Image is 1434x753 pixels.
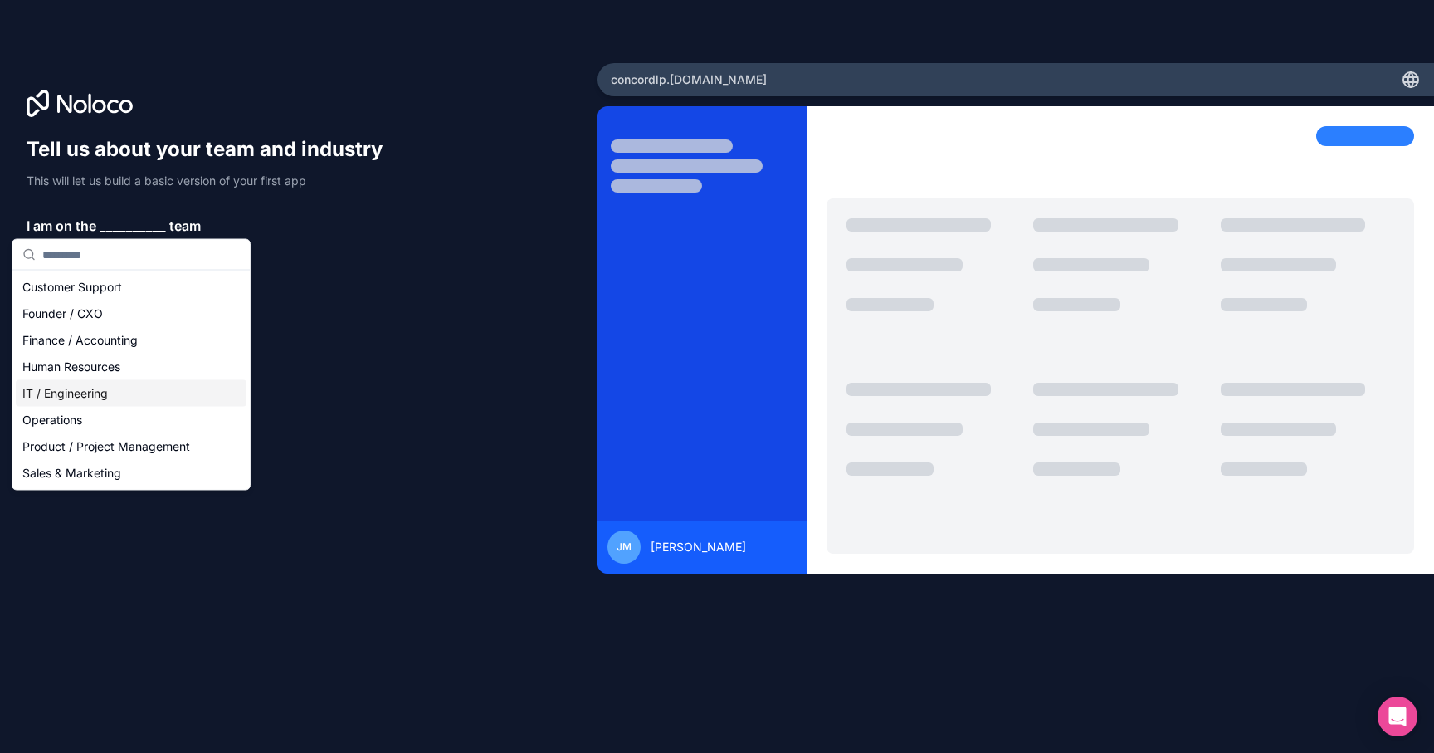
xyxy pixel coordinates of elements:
span: team [169,216,201,236]
div: IT / Engineering [16,380,246,407]
p: This will let us build a basic version of your first app [27,173,398,189]
span: I am on the [27,216,96,236]
div: Human Resources [16,354,246,380]
div: Product / Project Management [16,433,246,460]
div: Founder / CXO [16,301,246,327]
div: Customer Support [16,274,246,301]
span: concordlp .[DOMAIN_NAME] [611,71,767,88]
span: [PERSON_NAME] [651,539,746,555]
div: Sales & Marketing [16,460,246,487]
div: Open Intercom Messenger [1378,697,1417,736]
div: Operations [16,407,246,433]
span: __________ [100,216,166,236]
h1: Tell us about your team and industry [27,136,398,163]
span: JM [617,540,632,554]
div: Finance / Accounting [16,327,246,354]
div: Suggestions [12,271,250,490]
